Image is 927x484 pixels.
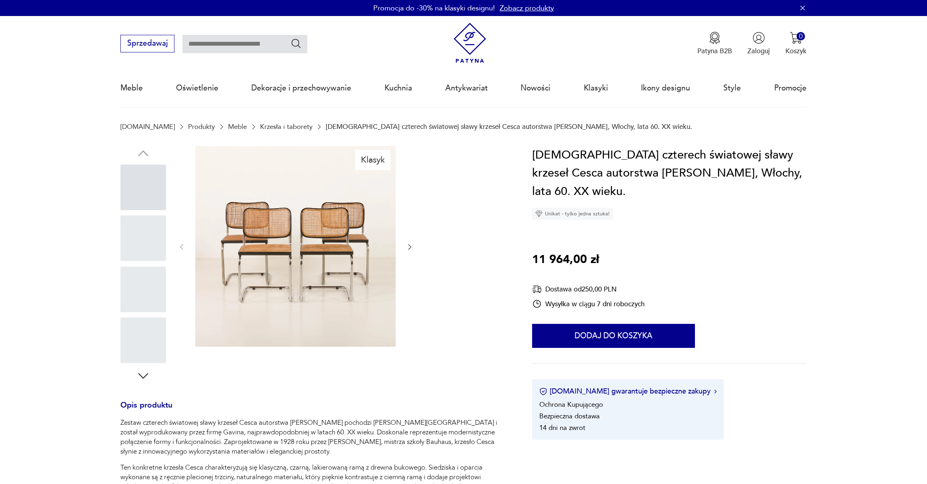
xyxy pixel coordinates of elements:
button: Szukaj [290,38,302,49]
button: Dodaj do koszyka [532,324,695,348]
a: Meble [120,70,143,106]
a: Krzesła i taborety [260,123,312,131]
a: Style [723,70,741,106]
a: Kuchnia [384,70,412,106]
div: Dostawa od 250,00 PLN [532,284,645,294]
button: [DOMAIN_NAME] gwarantuje bezpieczne zakupy [539,386,717,396]
a: Sprzedawaj [120,41,174,47]
a: Zobacz produkty [500,3,554,13]
a: Meble [228,123,247,131]
a: Produkty [188,123,215,131]
h3: Opis produktu [120,402,509,418]
a: Antykwariat [445,70,488,106]
img: Ikonka użytkownika [753,32,765,44]
a: Ikona medaluPatyna B2B [697,32,732,56]
p: 11 964,00 zł [532,251,599,269]
p: [DEMOGRAPHIC_DATA] czterech światowej sławy krzeseł Cesca autorstwa [PERSON_NAME], Włochy, lata 6... [326,123,692,131]
img: Ikona medalu [709,32,721,44]
a: Ikony designu [641,70,690,106]
img: Ikona koszyka [790,32,802,44]
a: Dekoracje i przechowywanie [251,70,351,106]
p: Koszyk [785,46,807,56]
a: Klasyki [584,70,608,106]
p: Patyna B2B [697,46,732,56]
button: Patyna B2B [697,32,732,56]
p: Promocja do -30% na klasyki designu! [373,3,495,13]
img: Ikona diamentu [535,210,543,217]
a: [DOMAIN_NAME] [120,123,175,131]
button: 0Koszyk [785,32,807,56]
p: Zaloguj [747,46,770,56]
div: 0 [797,32,805,40]
a: Nowości [521,70,551,106]
p: Zestaw czterech światowej sławy krzeseł Cesca autorstwa [PERSON_NAME] pochodzi [PERSON_NAME][GEOG... [120,418,509,456]
li: Ochrona Kupującego [539,400,603,409]
button: Sprzedawaj [120,35,174,52]
div: Unikat - tylko jedna sztuka! [532,208,613,220]
a: Promocje [774,70,807,106]
img: Ikona dostawy [532,284,542,294]
button: Zaloguj [747,32,770,56]
div: Wysyłka w ciągu 7 dni roboczych [532,299,645,309]
h1: [DEMOGRAPHIC_DATA] czterech światowej sławy krzeseł Cesca autorstwa [PERSON_NAME], Włochy, lata 6... [532,146,807,201]
div: Klasyk [355,150,391,170]
img: Ikona certyfikatu [539,388,547,396]
img: Patyna - sklep z meblami i dekoracjami vintage [450,23,490,63]
li: 14 dni na zwrot [539,423,585,432]
li: Bezpieczna dostawa [539,412,600,421]
img: Ikona strzałki w prawo [714,390,717,394]
a: Oświetlenie [176,70,218,106]
img: Zdjęcie produktu Zestaw czterech światowej sławy krzeseł Cesca autorstwa Marcela Breuera, Włochy,... [195,146,396,347]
